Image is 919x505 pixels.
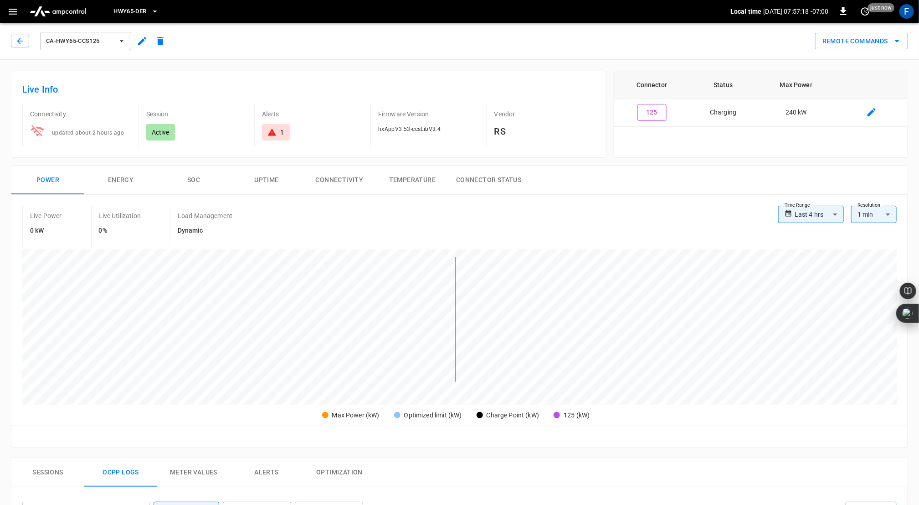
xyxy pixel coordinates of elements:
[99,226,141,236] h6: 0%
[22,82,595,97] h6: Live Info
[84,166,157,195] button: Energy
[26,3,90,20] img: ampcontrol.io logo
[764,7,829,16] p: [DATE] 07:57:18 -07:00
[376,166,449,195] button: Temperature
[110,3,162,21] button: HWY65-DER
[868,3,895,12] span: just now
[757,71,835,99] th: Max Power
[614,71,908,127] table: connector table
[378,126,441,132] span: hxAppV3.53-ccsLibV3.4
[40,32,131,50] button: ca-hwy65-ccs125
[785,202,810,209] label: Time Range
[46,36,113,47] span: ca-hwy65-ccs125
[449,166,529,195] button: Connector Status
[730,7,762,16] p: Local time
[614,71,689,99] th: Connector
[564,411,590,420] div: 125 (kW)
[857,202,880,209] label: Resolution
[230,458,303,487] button: Alerts
[757,99,835,127] td: 240 kW
[851,206,897,223] div: 1 min
[689,71,757,99] th: Status
[487,411,539,420] div: Charge Point (kW)
[152,128,169,137] p: Active
[157,458,230,487] button: Meter Values
[30,226,62,236] h6: 0 kW
[230,166,303,195] button: Uptime
[146,109,247,119] p: Session
[303,458,376,487] button: Optimization
[689,99,757,127] td: Charging
[637,104,667,121] button: 125
[899,4,914,19] div: profile-icon
[11,458,84,487] button: Sessions
[404,411,462,420] div: Optimized limit (kW)
[178,226,232,236] h6: Dynamic
[815,33,908,50] button: Remote Commands
[11,166,84,195] button: Power
[858,4,873,19] button: set refresh interval
[30,211,62,220] p: Live Power
[332,411,380,420] div: Max Power (kW)
[378,109,479,119] p: Firmware Version
[494,109,596,119] p: Vendor
[262,109,363,119] p: Alerts
[494,124,596,139] h6: RS
[99,211,141,220] p: Live Utilization
[280,128,284,137] div: 1
[795,206,844,223] div: Last 4 hrs
[303,166,376,195] button: Connectivity
[30,109,131,119] p: Connectivity
[178,211,232,220] p: Load Management
[815,33,908,50] div: remote commands options
[157,166,230,195] button: SOC
[113,6,146,17] span: HWY65-DER
[52,130,124,136] span: updated about 2 hours ago
[84,458,157,487] button: Ocpp logs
